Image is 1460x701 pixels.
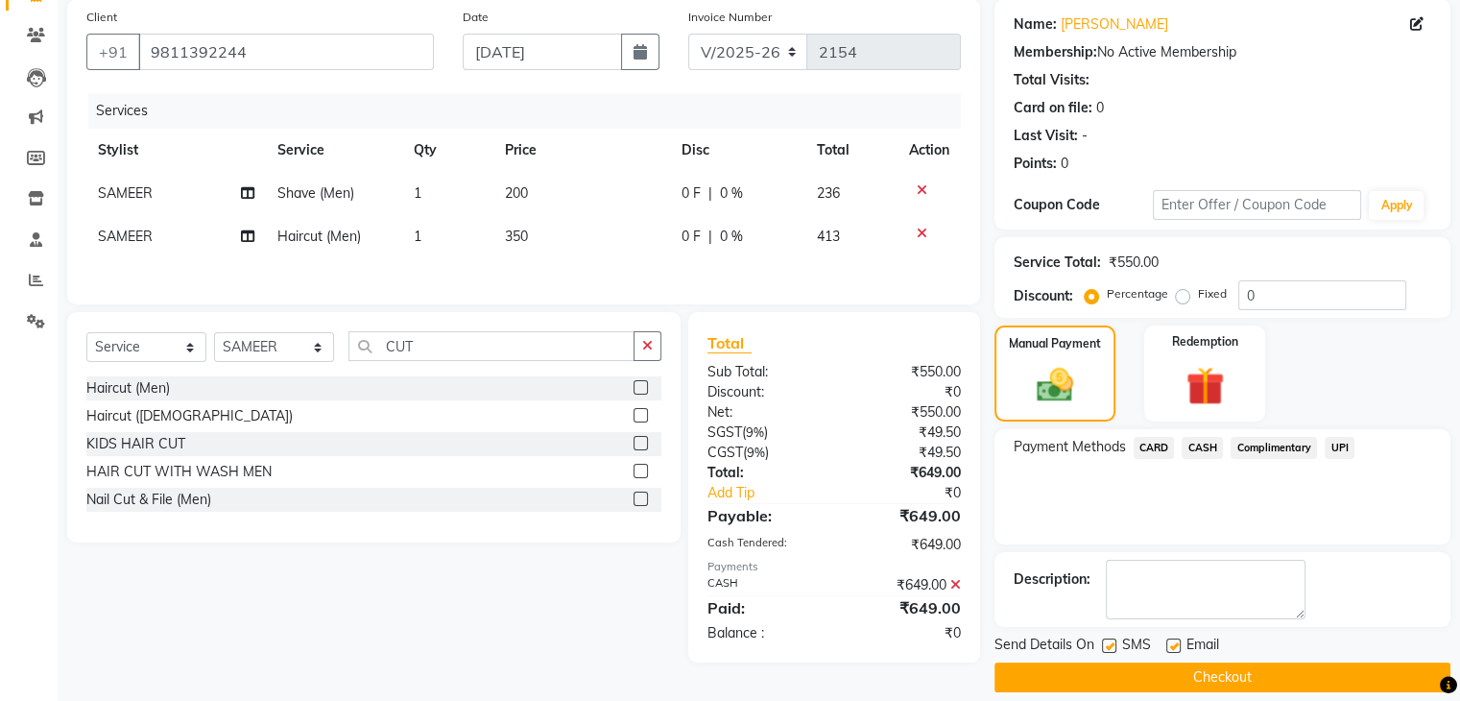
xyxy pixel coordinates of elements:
span: | [708,227,712,247]
label: Manual Payment [1009,335,1101,352]
div: Last Visit: [1014,126,1078,146]
div: ₹649.00 [834,596,975,619]
span: 1 [414,184,421,202]
div: Payments [707,559,961,575]
div: Service Total: [1014,253,1101,273]
div: Card on file: [1014,98,1092,118]
div: Haircut ([DEMOGRAPHIC_DATA]) [86,406,293,426]
div: Services [88,93,975,129]
span: 0 F [682,183,701,204]
label: Date [463,9,489,26]
span: CASH [1182,437,1223,459]
div: Cash Tendered: [693,535,834,555]
div: Net: [693,402,834,423]
button: Apply [1369,191,1424,220]
div: CASH [693,575,834,595]
label: Redemption [1172,333,1238,350]
div: Discount: [1014,286,1073,306]
label: Client [86,9,117,26]
span: CGST [707,444,743,461]
th: Disc [670,129,805,172]
div: KIDS HAIR CUT [86,434,185,454]
div: Description: [1014,569,1090,590]
img: _gift.svg [1174,362,1236,410]
th: Stylist [86,129,266,172]
div: ( ) [693,443,834,463]
div: ₹49.50 [834,443,975,463]
div: ₹649.00 [834,535,975,555]
div: ₹0 [857,483,974,503]
span: 200 [505,184,528,202]
div: ₹0 [834,623,975,643]
div: Balance : [693,623,834,643]
div: 0 [1061,154,1068,174]
div: Discount: [693,382,834,402]
label: Fixed [1198,285,1227,302]
span: SGST [707,423,742,441]
span: Email [1186,635,1219,659]
th: Service [266,129,402,172]
label: Percentage [1107,285,1168,302]
span: 0 F [682,227,701,247]
div: ₹649.00 [834,504,975,527]
div: HAIR CUT WITH WASH MEN [86,462,272,482]
div: - [1082,126,1088,146]
a: [PERSON_NAME] [1061,14,1168,35]
div: Nail Cut & File (Men) [86,490,211,510]
div: ₹649.00 [834,575,975,595]
span: 413 [817,228,840,245]
img: _cash.svg [1025,364,1085,406]
span: SMS [1122,635,1151,659]
input: Search or Scan [348,331,634,361]
span: 236 [817,184,840,202]
div: Payable: [693,504,834,527]
th: Qty [402,129,492,172]
div: ( ) [693,423,834,443]
div: Total: [693,463,834,483]
th: Total [805,129,898,172]
span: Payment Methods [1014,437,1126,457]
span: Send Details On [994,635,1094,659]
div: ₹550.00 [834,362,975,382]
div: Coupon Code [1014,195,1153,215]
label: Invoice Number [688,9,772,26]
span: Haircut (Men) [277,228,361,245]
span: | [708,183,712,204]
span: 0 % [720,227,743,247]
span: Complimentary [1231,437,1317,459]
span: 1 [414,228,421,245]
div: 0 [1096,98,1104,118]
div: Total Visits: [1014,70,1089,90]
input: Search by Name/Mobile/Email/Code [138,34,434,70]
th: Price [493,129,671,172]
th: Action [898,129,961,172]
div: No Active Membership [1014,42,1431,62]
span: UPI [1325,437,1354,459]
span: Total [707,333,752,353]
input: Enter Offer / Coupon Code [1153,190,1362,220]
div: Sub Total: [693,362,834,382]
div: ₹649.00 [834,463,975,483]
div: ₹550.00 [1109,253,1159,273]
span: 350 [505,228,528,245]
a: Add Tip [693,483,857,503]
span: 0 % [720,183,743,204]
span: Shave (Men) [277,184,354,202]
div: Paid: [693,596,834,619]
div: Haircut (Men) [86,378,170,399]
span: SAMEER [98,184,153,202]
button: Checkout [994,663,1450,692]
div: Membership: [1014,42,1097,62]
button: +91 [86,34,140,70]
div: Points: [1014,154,1057,174]
div: ₹0 [834,382,975,402]
span: CARD [1134,437,1175,459]
div: Name: [1014,14,1057,35]
span: SAMEER [98,228,153,245]
div: ₹49.50 [834,423,975,443]
span: 9% [746,424,764,440]
span: 9% [747,445,765,460]
div: ₹550.00 [834,402,975,423]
